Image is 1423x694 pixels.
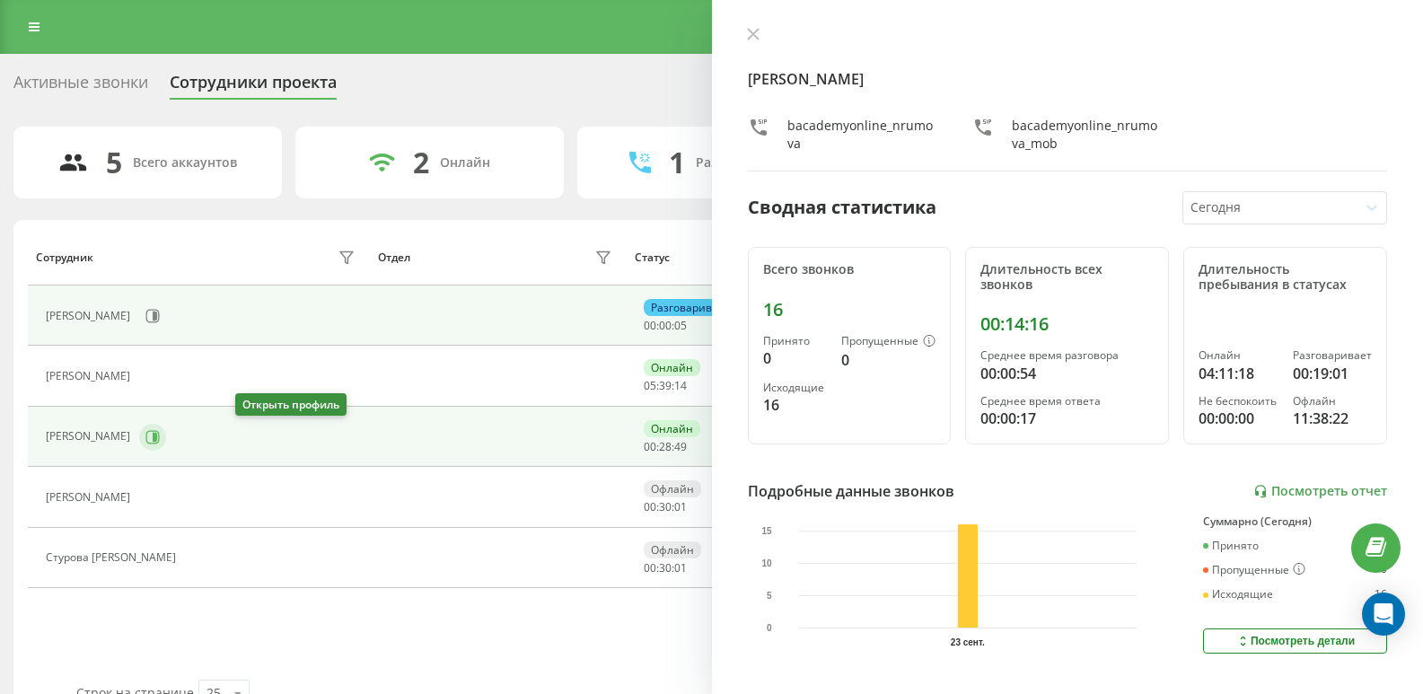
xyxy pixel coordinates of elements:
[763,262,936,277] div: Всего звонков
[1199,349,1278,362] div: Онлайн
[980,262,1154,293] div: Длительность всех звонков
[763,347,828,369] div: 0
[46,370,135,382] div: [PERSON_NAME]
[674,560,687,575] span: 01
[1199,363,1278,384] div: 04:11:18
[644,441,687,453] div: : :
[1235,634,1355,648] div: Посмотреть детали
[644,562,687,575] div: : :
[748,194,936,221] div: Сводная статистика
[235,393,347,416] div: Открыть профиль
[1203,515,1387,528] div: Суммарно (Сегодня)
[1203,588,1273,601] div: Исходящие
[440,155,490,171] div: Онлайн
[763,382,828,394] div: Исходящие
[659,499,672,514] span: 30
[748,68,1388,90] h4: [PERSON_NAME]
[46,491,135,504] div: [PERSON_NAME]
[659,318,672,333] span: 00
[1203,628,1387,654] button: Посмотреть детали
[1293,395,1372,408] div: Офлайн
[1203,540,1259,552] div: Принято
[748,480,954,502] div: Подробные данные звонков
[659,378,672,393] span: 39
[980,395,1154,408] div: Среднее время ответа
[766,623,771,633] text: 0
[644,299,737,316] div: Разговаривает
[1199,408,1278,429] div: 00:00:00
[674,378,687,393] span: 14
[1199,262,1372,293] div: Длительность пребывания в статусах
[36,251,93,264] div: Сотрудник
[413,145,429,180] div: 2
[644,560,656,575] span: 00
[763,299,936,321] div: 16
[170,73,337,101] div: Сотрудники проекта
[13,73,148,101] div: Активные звонки
[1375,588,1387,601] div: 16
[763,394,828,416] div: 16
[841,335,935,349] div: Пропущенные
[841,349,935,371] div: 0
[980,363,1154,384] div: 00:00:54
[378,251,410,264] div: Отдел
[669,145,685,180] div: 1
[1293,349,1372,362] div: Разговаривает
[644,501,687,514] div: : :
[1362,593,1405,636] div: Open Intercom Messenger
[1293,408,1372,429] div: 11:38:22
[1199,395,1278,408] div: Не беспокоить
[950,637,984,647] text: 23 сент.
[133,155,237,171] div: Всего аккаунтов
[46,551,180,564] div: Cтурова [PERSON_NAME]
[980,349,1154,362] div: Среднее время разговора
[635,251,670,264] div: Статус
[659,439,672,454] span: 28
[644,541,701,558] div: Офлайн
[674,318,687,333] span: 05
[761,558,772,568] text: 10
[644,480,701,497] div: Офлайн
[644,420,700,437] div: Онлайн
[1293,363,1372,384] div: 00:19:01
[46,310,135,322] div: [PERSON_NAME]
[644,439,656,454] span: 00
[644,359,700,376] div: Онлайн
[674,499,687,514] span: 01
[644,380,687,392] div: : :
[980,313,1154,335] div: 00:14:16
[980,408,1154,429] div: 00:00:17
[761,526,772,536] text: 15
[763,335,828,347] div: Принято
[644,378,656,393] span: 05
[766,591,771,601] text: 5
[1012,117,1162,153] div: bacademyonline_nrumova_mob
[1253,484,1387,499] a: Посмотреть отчет
[644,318,656,333] span: 00
[696,155,794,171] div: Разговаривают
[644,499,656,514] span: 00
[644,320,687,332] div: : :
[659,560,672,575] span: 30
[1203,563,1305,577] div: Пропущенные
[46,430,135,443] div: [PERSON_NAME]
[787,117,937,153] div: bacademyonline_nrumova
[106,145,122,180] div: 5
[674,439,687,454] span: 49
